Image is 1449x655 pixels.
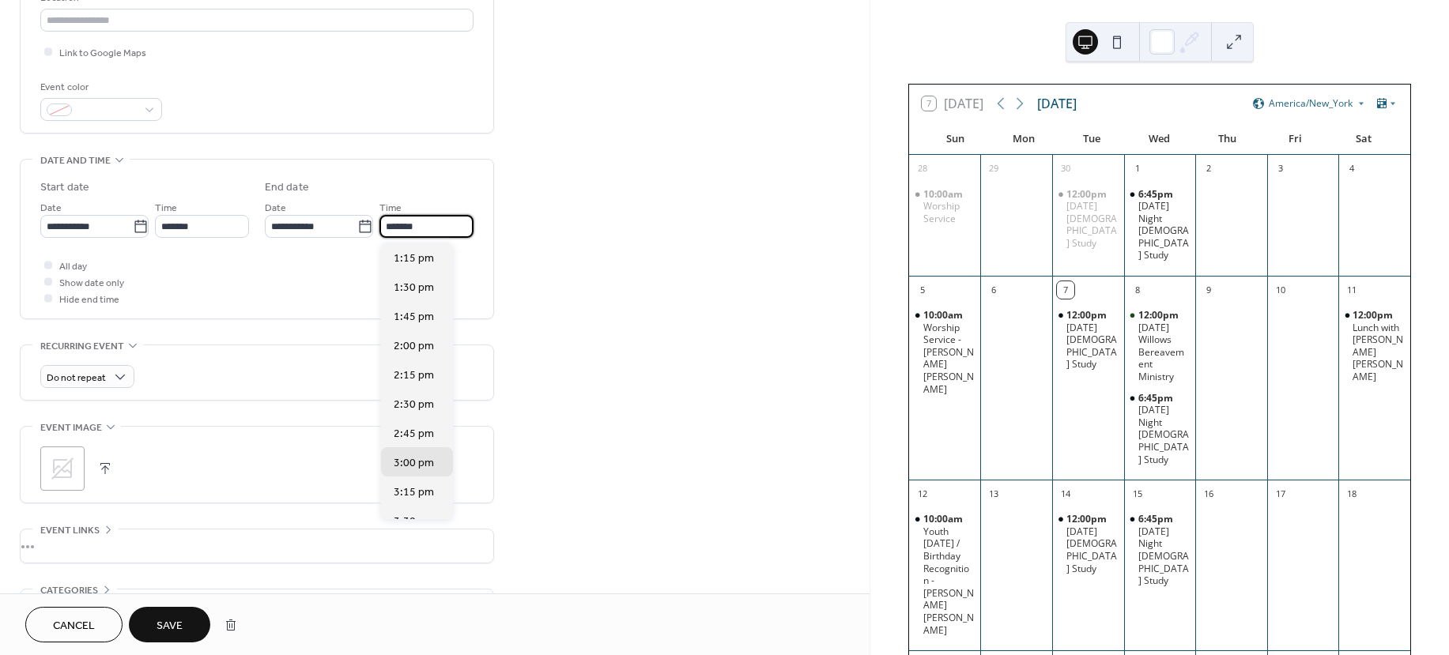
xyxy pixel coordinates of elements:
span: 10:00am [923,188,965,201]
span: Do not repeat [47,369,106,387]
div: 18 [1343,485,1360,503]
span: 2:15 pm [394,367,434,383]
div: [DATE] Night [DEMOGRAPHIC_DATA] Study [1138,404,1190,465]
div: 28 [914,160,931,178]
span: 1:15 pm [394,250,434,266]
span: Save [157,618,183,634]
div: 13 [985,485,1002,503]
div: Wednesday Night Bible Study [1124,392,1196,466]
button: Save [129,607,210,642]
div: 7 [1057,281,1074,299]
span: Date [40,200,62,216]
span: 1:30 pm [394,279,434,296]
div: Tuesday Bible Study [1052,309,1124,371]
div: [DATE] Willows Bereavement Ministry [1138,322,1190,383]
div: Tuesday Bible Study [1052,513,1124,574]
div: Worship Service - [PERSON_NAME] [PERSON_NAME] [923,322,975,396]
div: Wed [1126,123,1194,155]
span: 12:00pm [1066,513,1109,525]
span: Date and time [40,152,111,169]
div: [DATE] [DEMOGRAPHIC_DATA] Study [1066,322,1118,371]
div: 4 [1343,160,1360,178]
div: 3 [1272,160,1289,178]
div: ; [40,446,85,491]
div: Worship Service - Rev. Pate Pearson [909,309,981,395]
span: 6:45pm [1138,188,1175,201]
div: Thu [1194,123,1262,155]
span: 12:00pm [1138,309,1181,322]
span: 10:00am [923,309,965,322]
span: Link to Google Maps [59,45,146,62]
span: 10:00am [923,513,965,525]
div: [DATE] Night [DEMOGRAPHIC_DATA] Study [1138,200,1190,262]
span: 6:45pm [1138,513,1175,525]
div: Tue [1058,123,1126,155]
div: 14 [1057,485,1074,503]
div: Start date [40,179,89,196]
span: Recurring event [40,338,124,355]
div: 5 [914,281,931,299]
span: 3:30 pm [394,513,434,529]
span: 12:00pm [1066,309,1109,322]
span: Event image [40,420,102,436]
div: 15 [1129,485,1146,503]
span: Date [265,200,286,216]
span: Show date only [59,275,124,292]
div: Fri [1262,123,1330,155]
div: 29 [985,160,1002,178]
button: Cancel [25,607,123,642]
span: Categories [40,582,98,599]
div: Lunch with Rev. Pate Pearson [1338,309,1410,383]
span: Event links [40,522,100,539]
span: Time [379,200,402,216]
div: Tuesday Bible Study [1052,188,1124,250]
span: 1:45 pm [394,308,434,325]
span: Time [155,200,177,216]
div: Youth [DATE] / Birthday Recognition - [PERSON_NAME] [PERSON_NAME] [923,525,975,636]
div: ••• [21,529,493,563]
div: 17 [1272,485,1289,503]
span: 2:45 pm [394,425,434,442]
div: Youth Sunday / Birthday Recognition - Rev. Pate Pearson [909,513,981,636]
div: End date [265,179,309,196]
span: 6:45pm [1138,392,1175,405]
div: Sun [922,123,990,155]
div: 16 [1200,485,1217,503]
div: [DATE] [DEMOGRAPHIC_DATA] Study [1066,525,1118,574]
span: 12:00pm [1353,309,1395,322]
div: Lunch with [PERSON_NAME] [PERSON_NAME] [1353,322,1404,383]
div: 9 [1200,281,1217,299]
span: America/New_York [1269,99,1353,108]
div: ••• [21,589,493,623]
div: [DATE] Night [DEMOGRAPHIC_DATA] Study [1138,525,1190,587]
div: 2 [1200,160,1217,178]
div: Mon [990,123,1058,155]
span: Cancel [53,618,95,634]
span: 12:00pm [1066,188,1109,201]
div: Worship Service [923,200,975,224]
div: 1 [1129,160,1146,178]
span: 3:15 pm [394,484,434,500]
div: 30 [1057,160,1074,178]
div: 10 [1272,281,1289,299]
div: Event color [40,79,159,96]
div: Wednesday Night Bible Study [1124,513,1196,587]
div: [DATE] [1037,94,1077,113]
span: All day [59,258,87,275]
div: 8 [1129,281,1146,299]
span: 3:00 pm [394,454,434,471]
div: 6 [985,281,1002,299]
div: 11 [1343,281,1360,299]
span: 2:00 pm [394,337,434,354]
div: [DATE] [DEMOGRAPHIC_DATA] Study [1066,200,1118,249]
div: Worship Service [909,188,981,225]
div: Wednesday Night Bible Study [1124,188,1196,262]
span: 2:30 pm [394,396,434,412]
div: Wednesday Willows Bereavement Ministry [1124,309,1196,383]
div: 12 [914,485,931,503]
span: Hide end time [59,292,119,308]
div: Sat [1330,123,1398,155]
